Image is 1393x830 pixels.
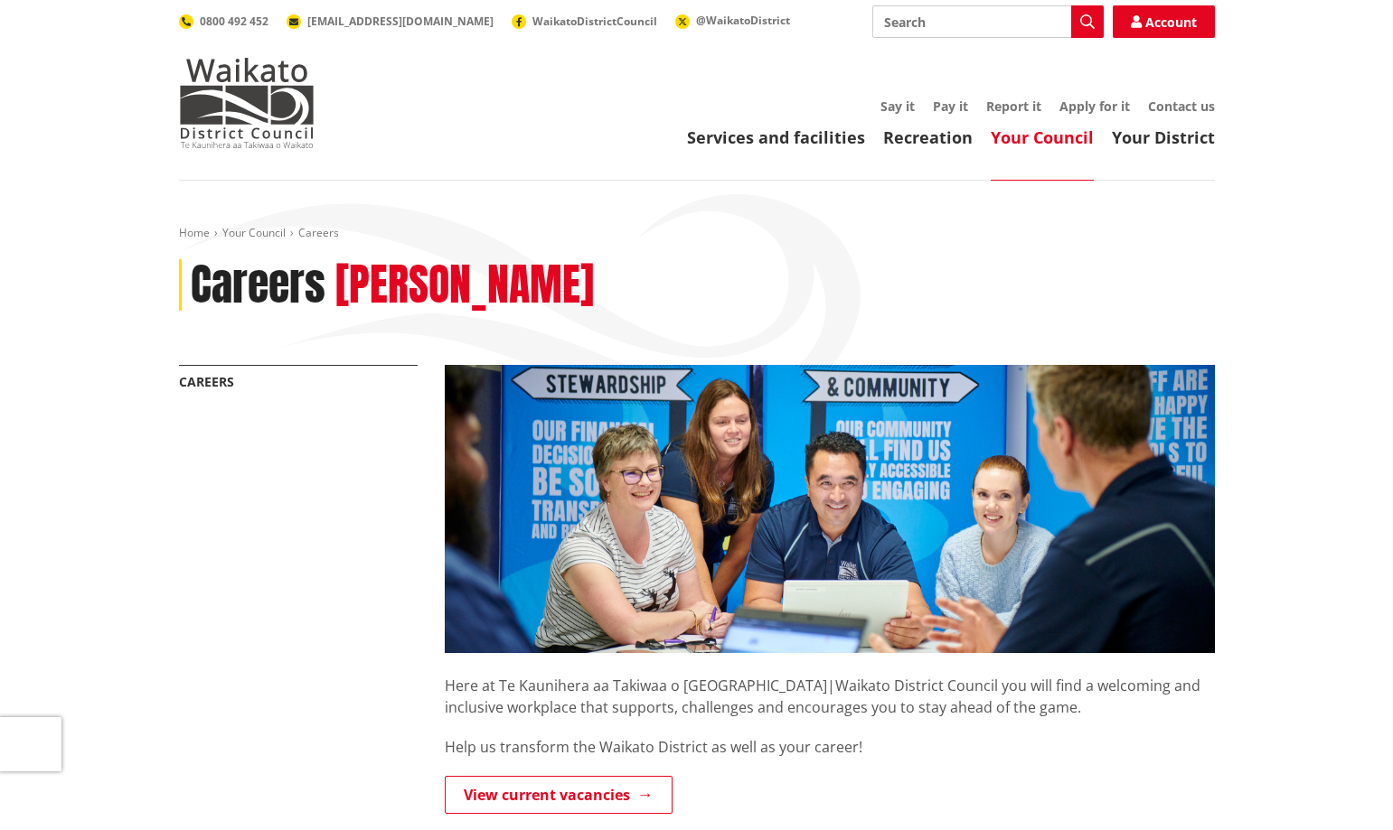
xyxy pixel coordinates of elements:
a: Pay it [933,98,968,115]
span: 0800 492 452 [200,14,268,29]
span: @WaikatoDistrict [696,13,790,28]
a: Contact us [1148,98,1215,115]
span: Careers [298,225,339,240]
a: Your Council [991,126,1094,148]
a: [EMAIL_ADDRESS][DOMAIN_NAME] [287,14,494,29]
a: WaikatoDistrictCouncil [512,14,657,29]
a: Account [1113,5,1215,38]
a: Your Council [222,225,286,240]
img: Ngaaruawaahia staff discussing planning [445,365,1215,653]
img: Waikato District Council - Te Kaunihera aa Takiwaa o Waikato [179,58,315,148]
a: Careers [179,373,234,390]
a: Apply for it [1059,98,1130,115]
span: WaikatoDistrictCouncil [532,14,657,29]
h2: [PERSON_NAME] [335,259,594,312]
a: Services and facilities [687,126,865,148]
p: Help us transform the Waikato District as well as your career! [445,736,1215,758]
a: Home [179,225,210,240]
a: @WaikatoDistrict [675,13,790,28]
p: Here at Te Kaunihera aa Takiwaa o [GEOGRAPHIC_DATA]|Waikato District Council you will find a welc... [445,653,1215,718]
a: Your District [1112,126,1215,148]
a: Report it [986,98,1041,115]
nav: breadcrumb [179,226,1215,241]
a: Say it [880,98,915,115]
a: 0800 492 452 [179,14,268,29]
input: Search input [872,5,1104,38]
a: Recreation [883,126,973,148]
h1: Careers [191,259,325,312]
a: View current vacancies [445,776,673,814]
span: [EMAIL_ADDRESS][DOMAIN_NAME] [307,14,494,29]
